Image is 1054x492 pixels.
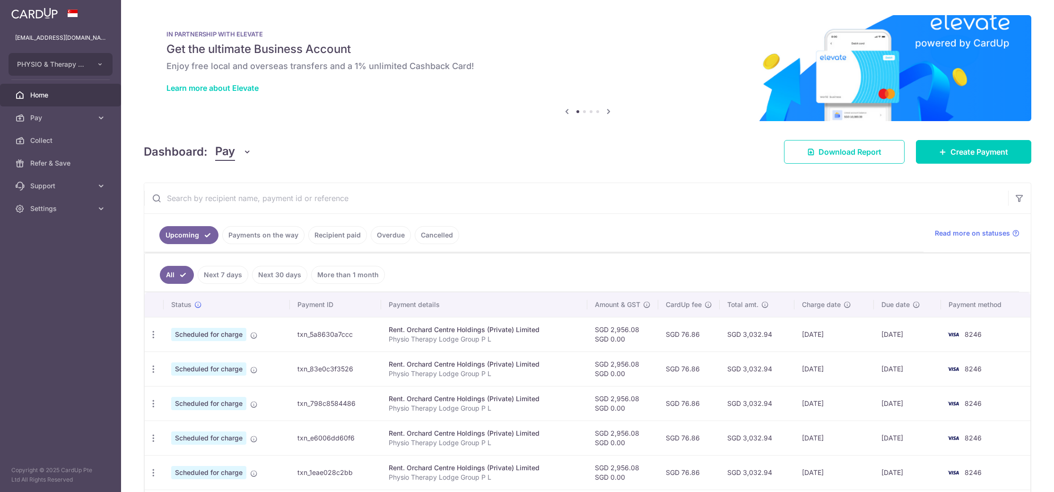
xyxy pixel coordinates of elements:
span: Scheduled for charge [171,397,246,410]
span: Home [30,90,93,100]
p: Physio Therapy Lodge Group P L [389,473,580,482]
td: txn_5a8630a7ccc [290,317,381,351]
th: Payment details [381,292,587,317]
th: Payment method [941,292,1030,317]
td: [DATE] [874,421,941,455]
img: Bank Card [944,363,963,375]
span: 8246 [965,365,982,373]
td: [DATE] [874,455,941,490]
button: PHYSIO & Therapy Lodge Group Pte Ltd [9,53,113,76]
td: txn_1eae028c2bb [290,455,381,490]
td: SGD 3,032.94 [720,317,794,351]
span: Due date [881,300,910,309]
span: Pay [215,143,235,161]
span: Status [171,300,192,309]
th: Payment ID [290,292,381,317]
span: 8246 [965,468,982,476]
div: Rent. Orchard Centre Holdings (Private) Limited [389,463,580,473]
p: [EMAIL_ADDRESS][DOMAIN_NAME] [15,33,106,43]
td: [DATE] [794,421,874,455]
span: Amount & GST [595,300,640,309]
p: Physio Therapy Lodge Group P L [389,438,580,448]
a: Create Payment [916,140,1031,164]
span: Scheduled for charge [171,328,246,341]
td: txn_83e0c3f3526 [290,351,381,386]
img: Bank Card [944,432,963,444]
td: txn_e6006dd60f6 [290,421,381,455]
a: Payments on the way [222,226,305,244]
span: Collect [30,136,93,145]
img: CardUp [11,8,58,19]
span: CardUp fee [666,300,702,309]
a: Read more on statuses [935,228,1019,238]
td: SGD 76.86 [658,317,720,351]
td: txn_798c8584486 [290,386,381,421]
input: Search by recipient name, payment id or reference [144,183,1008,213]
span: Scheduled for charge [171,431,246,445]
td: SGD 2,956.08 SGD 0.00 [587,317,658,351]
td: SGD 76.86 [658,351,720,386]
span: Total amt. [727,300,758,309]
td: [DATE] [874,317,941,351]
img: Bank Card [944,467,963,478]
a: Recipient paid [308,226,367,244]
div: Rent. Orchard Centre Holdings (Private) Limited [389,394,580,404]
td: SGD 2,956.08 SGD 0.00 [587,351,658,386]
a: Next 30 days [252,266,307,284]
span: Settings [30,204,93,213]
a: Learn more about Elevate [166,83,259,93]
span: Scheduled for charge [171,362,246,376]
h6: Enjoy free local and overseas transfers and a 1% unlimited Cashback Card! [166,61,1009,72]
a: Overdue [371,226,411,244]
p: Physio Therapy Lodge Group P L [389,334,580,344]
td: SGD 3,032.94 [720,351,794,386]
td: SGD 2,956.08 SGD 0.00 [587,455,658,490]
td: SGD 76.86 [658,421,720,455]
span: Create Payment [950,146,1008,158]
a: All [160,266,194,284]
span: 8246 [965,399,982,407]
td: [DATE] [794,455,874,490]
td: SGD 3,032.94 [720,421,794,455]
h5: Get the ultimate Business Account [166,42,1009,57]
td: SGD 76.86 [658,455,720,490]
td: SGD 2,956.08 SGD 0.00 [587,421,658,455]
span: Support [30,181,93,191]
span: Read more on statuses [935,228,1010,238]
span: PHYSIO & Therapy Lodge Group Pte Ltd [17,60,87,69]
div: Rent. Orchard Centre Holdings (Private) Limited [389,325,580,334]
td: [DATE] [874,386,941,421]
p: Physio Therapy Lodge Group P L [389,369,580,378]
td: [DATE] [794,317,874,351]
img: Bank Card [944,329,963,340]
img: Bank Card [944,398,963,409]
span: Charge date [802,300,841,309]
span: Pay [30,113,93,123]
td: SGD 3,032.94 [720,386,794,421]
a: Cancelled [415,226,459,244]
a: More than 1 month [311,266,385,284]
p: Physio Therapy Lodge Group P L [389,404,580,413]
a: Upcoming [159,226,218,244]
span: Refer & Save [30,158,93,168]
span: Scheduled for charge [171,466,246,479]
img: Renovation banner [144,15,1031,121]
td: [DATE] [794,386,874,421]
span: 8246 [965,434,982,442]
p: IN PARTNERSHIP WITH ELEVATE [166,30,1009,38]
span: Download Report [819,146,881,158]
td: [DATE] [874,351,941,386]
a: Download Report [784,140,905,164]
td: SGD 2,956.08 SGD 0.00 [587,386,658,421]
td: SGD 76.86 [658,386,720,421]
button: Pay [215,143,252,161]
td: SGD 3,032.94 [720,455,794,490]
div: Rent. Orchard Centre Holdings (Private) Limited [389,360,580,369]
h4: Dashboard: [144,143,208,160]
span: 8246 [965,330,982,338]
td: [DATE] [794,351,874,386]
div: Rent. Orchard Centre Holdings (Private) Limited [389,429,580,438]
a: Next 7 days [198,266,248,284]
